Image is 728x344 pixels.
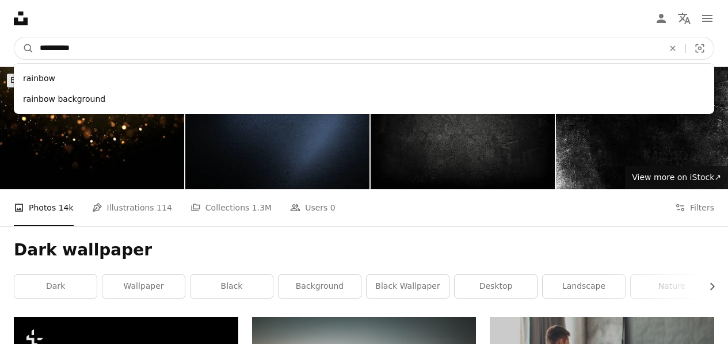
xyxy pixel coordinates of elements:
[14,240,714,261] h1: Dark wallpaper
[14,68,714,89] div: rainbow
[367,275,449,298] a: black wallpaper
[10,75,228,85] span: 20% off at iStock ↗
[696,7,719,30] button: Menu
[660,37,685,59] button: Clear
[455,275,537,298] a: desktop
[673,7,696,30] button: Language
[686,37,714,59] button: Visual search
[279,275,361,298] a: background
[185,67,369,189] img: Black dark blue gray white abstract background. Gradient. Noise grain granular particle rough gru...
[330,201,336,214] span: 0
[543,275,625,298] a: landscape
[157,201,172,214] span: 114
[252,201,272,214] span: 1.3M
[14,12,28,25] a: Home — Unsplash
[631,275,713,298] a: nature
[92,189,172,226] a: Illustrations 114
[632,173,721,182] span: View more on iStock ↗
[702,275,714,298] button: scroll list to the right
[190,189,272,226] a: Collections 1.3M
[625,166,728,189] a: View more on iStock↗
[675,189,714,226] button: Filters
[14,37,34,59] button: Search Unsplash
[102,275,185,298] a: wallpaper
[371,67,555,189] img: Grunge wall
[650,7,673,30] a: Log in / Sign up
[14,275,97,298] a: dark
[10,75,153,85] span: Browse premium images on iStock |
[14,89,714,110] div: rainbow background
[14,37,714,60] form: Find visuals sitewide
[190,275,273,298] a: black
[290,189,336,226] a: Users 0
